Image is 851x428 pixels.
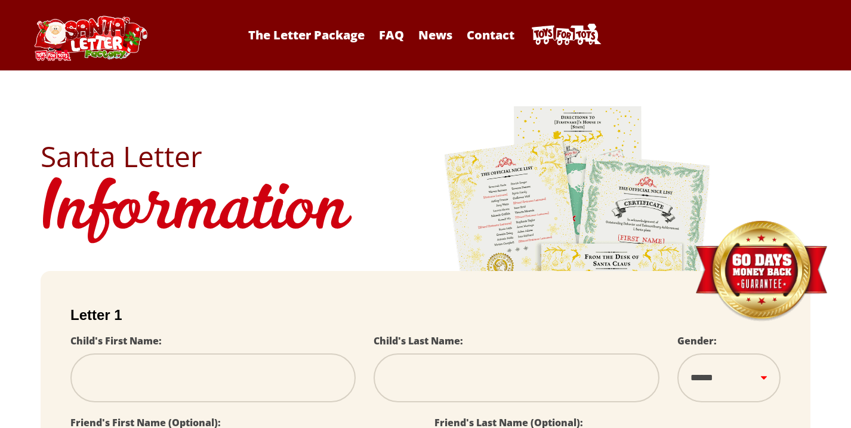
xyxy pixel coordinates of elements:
[374,334,463,347] label: Child's Last Name:
[70,307,781,324] h2: Letter 1
[677,334,717,347] label: Gender:
[373,27,410,43] a: FAQ
[30,16,150,61] img: Santa Letter Logo
[70,334,162,347] label: Child's First Name:
[41,171,810,253] h1: Information
[41,142,810,171] h2: Santa Letter
[694,220,828,322] img: Money Back Guarantee
[412,27,458,43] a: News
[461,27,520,43] a: Contact
[242,27,371,43] a: The Letter Package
